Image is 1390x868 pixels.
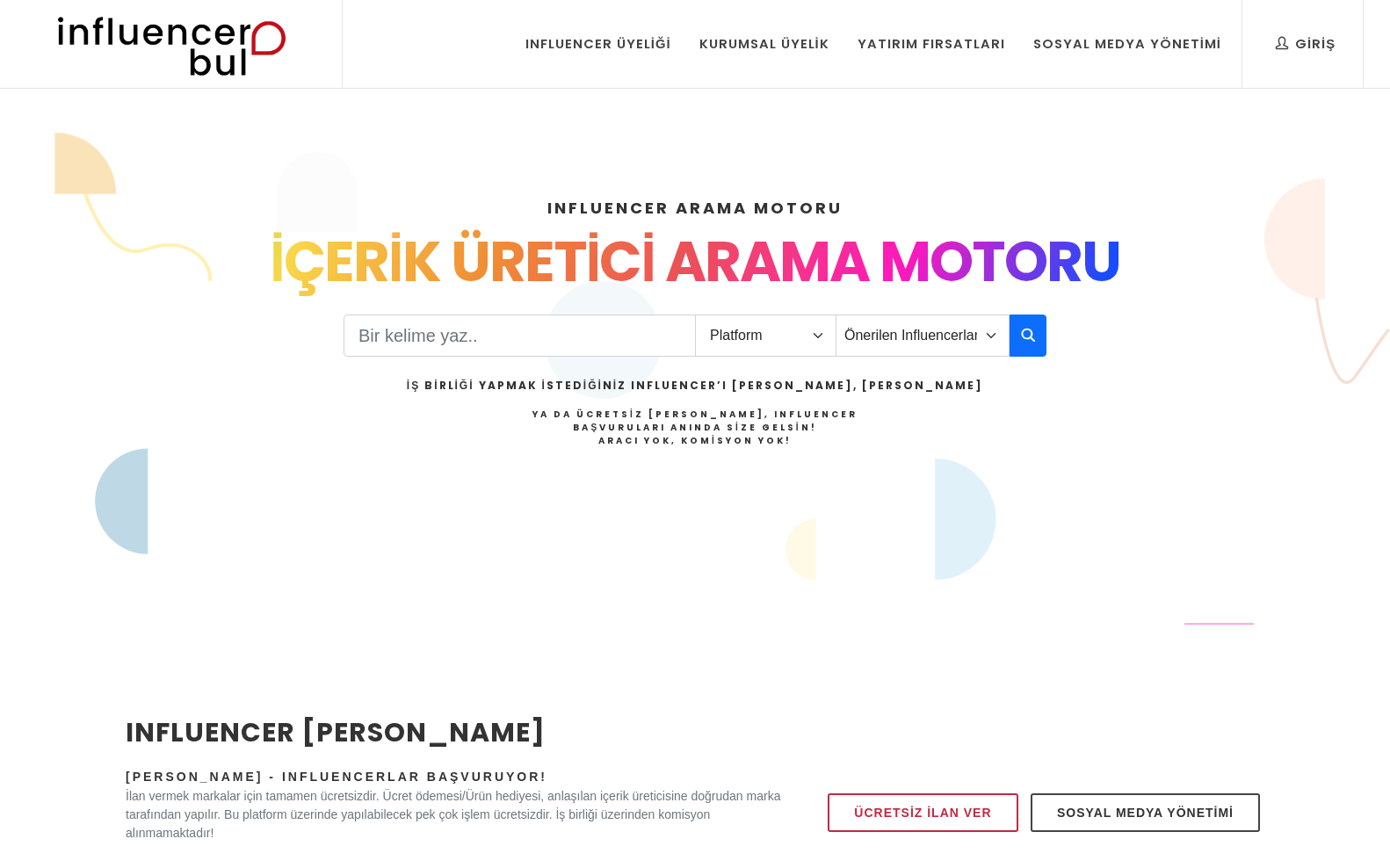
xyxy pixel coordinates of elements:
span: Ücretsiz İlan Ver [854,802,991,823]
div: İÇERİK ÜRETİCİ ARAMA MOTORU [126,220,1264,304]
a: Ücretsiz İlan Ver [828,793,1017,832]
span: [PERSON_NAME] - Influencerlar Başvuruyor! [126,770,547,784]
input: Search [344,315,696,357]
h4: Ya da Ücretsiz [PERSON_NAME], Influencer Başvuruları Anında Size Gelsin! [407,408,983,447]
strong: Aracı Yok, Komisyon Yok! [598,434,792,447]
div: Kurumsal Üyelik [699,34,829,54]
span: Sosyal Medya Yönetimi [1057,802,1234,823]
p: İlan vermek markalar için tamamen ücretsizdir. Ücret ödemesi/Ürün hediyesi, anlaşılan içerik üret... [126,787,781,843]
h2: İş Birliği Yapmak İstediğiniz Influencer’ı [PERSON_NAME], [PERSON_NAME] [407,378,983,394]
div: Yatırım Fırsatları [858,34,1005,54]
div: Influencer Üyeliği [525,34,671,54]
a: Sosyal Medya Yönetimi [1031,793,1260,832]
h2: INFLUENCER [PERSON_NAME] [126,712,781,752]
h4: INFLUENCER ARAMA MOTORU [126,196,1264,220]
div: Giriş [1276,34,1336,54]
div: Sosyal Medya Yönetimi [1033,34,1221,54]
